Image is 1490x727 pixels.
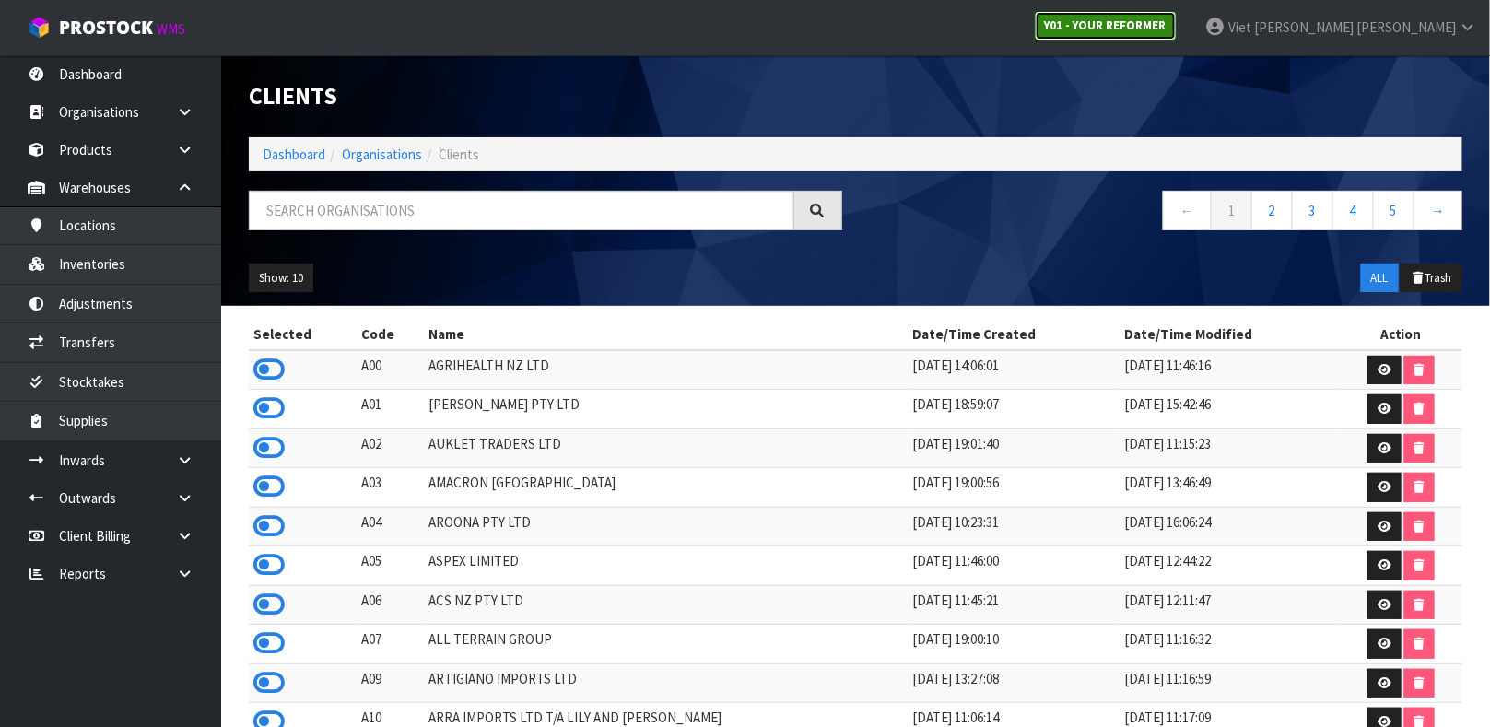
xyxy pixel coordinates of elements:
[908,663,1120,703] td: [DATE] 13:27:08
[424,320,908,349] th: Name
[908,585,1120,625] td: [DATE] 11:45:21
[1332,191,1374,230] a: 4
[249,83,842,110] h1: Clients
[1120,663,1340,703] td: [DATE] 11:16:59
[424,663,908,703] td: ARTIGIANO IMPORTS LTD
[908,390,1120,429] td: [DATE] 18:59:07
[357,585,425,625] td: A06
[357,350,425,390] td: A00
[1361,264,1399,293] button: ALL
[1401,264,1462,293] button: Trash
[157,20,185,38] small: WMS
[249,191,794,230] input: Search organisations
[1045,18,1167,33] strong: Y01 - YOUR REFORMER
[1163,191,1212,230] a: ←
[424,507,908,546] td: AROONA PTY LTD
[1340,320,1462,349] th: Action
[908,350,1120,390] td: [DATE] 14:06:01
[28,16,51,39] img: cube-alt.png
[59,16,153,40] span: ProStock
[263,146,325,163] a: Dashboard
[1120,428,1340,468] td: [DATE] 11:15:23
[1120,468,1340,508] td: [DATE] 13:46:49
[439,146,479,163] span: Clients
[1120,390,1340,429] td: [DATE] 15:42:46
[1228,18,1354,36] span: Viet [PERSON_NAME]
[908,320,1120,349] th: Date/Time Created
[1292,191,1333,230] a: 3
[357,320,425,349] th: Code
[342,146,422,163] a: Organisations
[249,264,313,293] button: Show: 10
[908,428,1120,468] td: [DATE] 19:01:40
[424,546,908,586] td: ASPEX LIMITED
[357,546,425,586] td: A05
[1373,191,1414,230] a: 5
[1356,18,1456,36] span: [PERSON_NAME]
[1120,507,1340,546] td: [DATE] 16:06:24
[424,428,908,468] td: AUKLET TRADERS LTD
[908,507,1120,546] td: [DATE] 10:23:31
[908,546,1120,586] td: [DATE] 11:46:00
[424,390,908,429] td: [PERSON_NAME] PTY LTD
[357,390,425,429] td: A01
[1120,350,1340,390] td: [DATE] 11:46:16
[424,468,908,508] td: AMACRON [GEOGRAPHIC_DATA]
[357,468,425,508] td: A03
[357,625,425,664] td: A07
[1211,191,1252,230] a: 1
[1120,320,1340,349] th: Date/Time Modified
[424,625,908,664] td: ALL TERRAIN GROUP
[1251,191,1293,230] a: 2
[908,625,1120,664] td: [DATE] 19:00:10
[908,468,1120,508] td: [DATE] 19:00:56
[357,507,425,546] td: A04
[1120,546,1340,586] td: [DATE] 12:44:22
[357,428,425,468] td: A02
[424,585,908,625] td: ACS NZ PTY LTD
[357,663,425,703] td: A09
[1035,11,1177,41] a: Y01 - YOUR REFORMER
[249,320,357,349] th: Selected
[1120,625,1340,664] td: [DATE] 11:16:32
[870,191,1463,236] nav: Page navigation
[1120,585,1340,625] td: [DATE] 12:11:47
[1414,191,1462,230] a: →
[424,350,908,390] td: AGRIHEALTH NZ LTD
